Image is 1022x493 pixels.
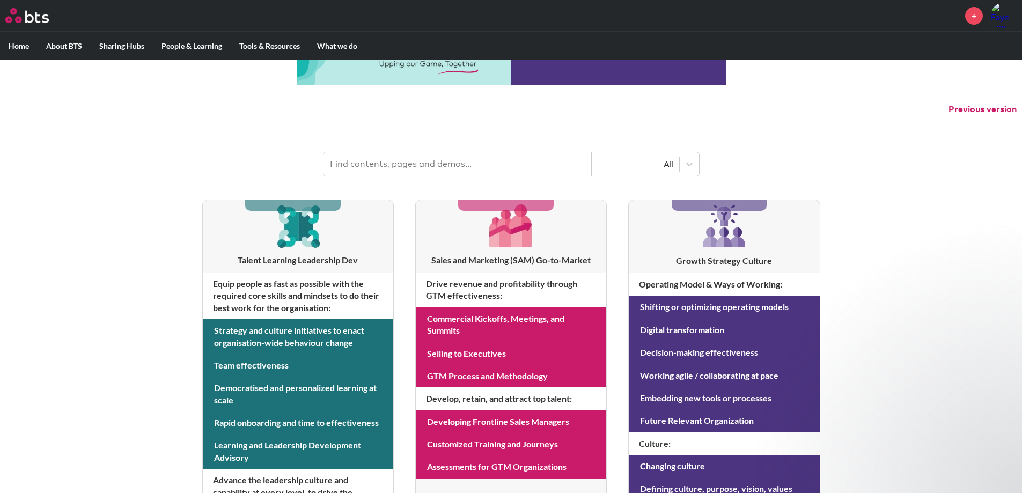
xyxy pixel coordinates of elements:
[629,273,819,296] h4: Operating Model & Ways of Working :
[597,158,674,170] div: All
[486,200,536,251] img: [object Object]
[5,8,49,23] img: BTS Logo
[5,8,69,23] a: Go home
[965,7,983,25] a: +
[629,255,819,267] h3: Growth Strategy Culture
[949,104,1017,115] button: Previous version
[991,3,1017,28] a: Profile
[273,200,323,251] img: [object Object]
[416,273,606,307] h4: Drive revenue and profitability through GTM effectiveness :
[323,152,592,176] input: Find contents, pages and demos...
[91,32,153,60] label: Sharing Hubs
[699,200,750,252] img: [object Object]
[153,32,231,60] label: People & Learning
[991,3,1017,28] img: Faye Miller
[231,32,308,60] label: Tools & Resources
[203,254,393,266] h3: Talent Learning Leadership Dev
[308,32,366,60] label: What we do
[203,273,393,319] h4: Equip people as fast as possible with the required core skills and mindsets to do their best work...
[807,263,1022,464] iframe: Intercom notifications message
[986,457,1011,482] iframe: Intercom live chat
[629,432,819,455] h4: Culture :
[416,387,606,410] h4: Develop, retain, and attract top talent :
[416,254,606,266] h3: Sales and Marketing (SAM) Go-to-Market
[38,32,91,60] label: About BTS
